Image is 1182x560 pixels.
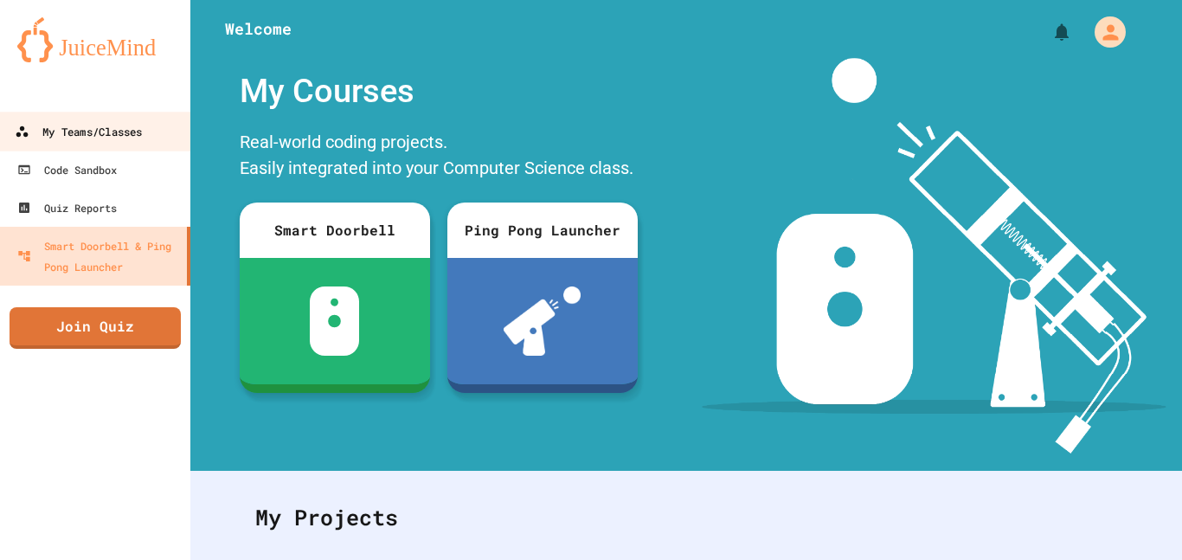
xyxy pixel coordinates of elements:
[17,159,117,180] div: Code Sandbox
[10,307,181,349] a: Join Quiz
[17,197,117,218] div: Quiz Reports
[310,286,359,356] img: sdb-white.svg
[1076,12,1130,52] div: My Account
[231,58,646,125] div: My Courses
[17,17,173,62] img: logo-orange.svg
[702,58,1166,454] img: banner-image-my-projects.png
[504,286,581,356] img: ppl-with-ball.png
[231,125,646,190] div: Real-world coding projects. Easily integrated into your Computer Science class.
[17,235,180,277] div: Smart Doorbell & Ping Pong Launcher
[238,484,1134,551] div: My Projects
[240,203,430,258] div: Smart Doorbell
[15,121,142,143] div: My Teams/Classes
[1019,17,1076,47] div: My Notifications
[447,203,638,258] div: Ping Pong Launcher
